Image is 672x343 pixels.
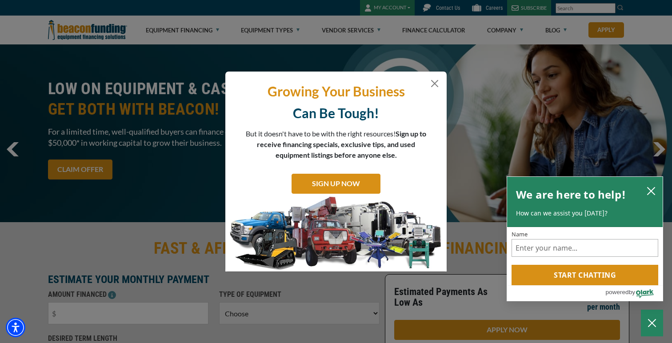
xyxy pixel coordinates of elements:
[641,310,663,336] button: Close Chatbox
[232,104,440,122] p: Can Be Tough!
[257,129,426,159] span: Sign up to receive financing specials, exclusive tips, and used equipment listings before anyone ...
[512,231,658,237] label: Name
[507,176,663,302] div: olark chatbox
[516,209,654,218] p: How can we assist you [DATE]?
[516,186,626,203] h2: We are here to help!
[512,239,658,257] input: Name
[225,196,447,271] img: subscribe-modal.jpg
[605,286,663,301] a: Powered by Olark
[6,318,25,337] div: Accessibility Menu
[512,265,658,285] button: Start chatting
[245,128,427,160] p: But it doesn't have to be with the right resources!
[292,174,380,194] a: SIGN UP NOW
[644,184,658,197] button: close chatbox
[605,287,628,298] span: powered
[629,287,635,298] span: by
[232,83,440,100] p: Growing Your Business
[429,78,440,89] button: Close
